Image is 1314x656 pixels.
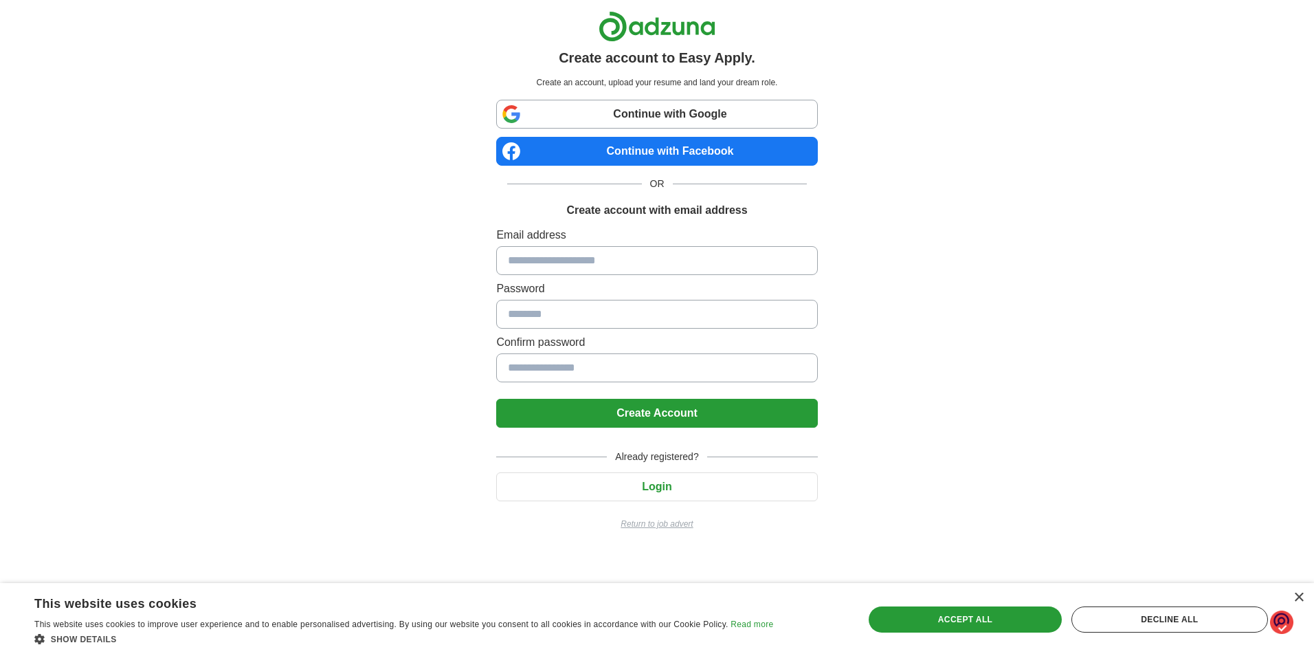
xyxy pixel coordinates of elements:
[496,481,817,492] a: Login
[1071,606,1268,633] div: Decline all
[869,606,1061,633] div: Accept all
[34,632,773,646] div: Show details
[496,399,817,428] button: Create Account
[496,518,817,530] a: Return to job advert
[1293,593,1304,603] div: Close
[496,472,817,501] button: Login
[496,281,817,297] label: Password
[34,591,739,612] div: This website uses cookies
[642,177,673,191] span: OR
[496,100,817,129] a: Continue with Google
[496,334,817,351] label: Confirm password
[51,635,117,644] span: Show details
[731,620,773,629] a: Read more, opens a new window
[34,620,728,629] span: This website uses cookies to improve user experience and to enable personalised advertising. By u...
[1270,610,1293,635] img: o1IwAAAABJRU5ErkJggg==
[496,227,817,243] label: Email address
[499,76,814,89] p: Create an account, upload your resume and land your dream role.
[599,11,715,42] img: Adzuna logo
[607,450,706,464] span: Already registered?
[496,137,817,166] a: Continue with Facebook
[559,47,755,68] h1: Create account to Easy Apply.
[566,202,747,219] h1: Create account with email address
